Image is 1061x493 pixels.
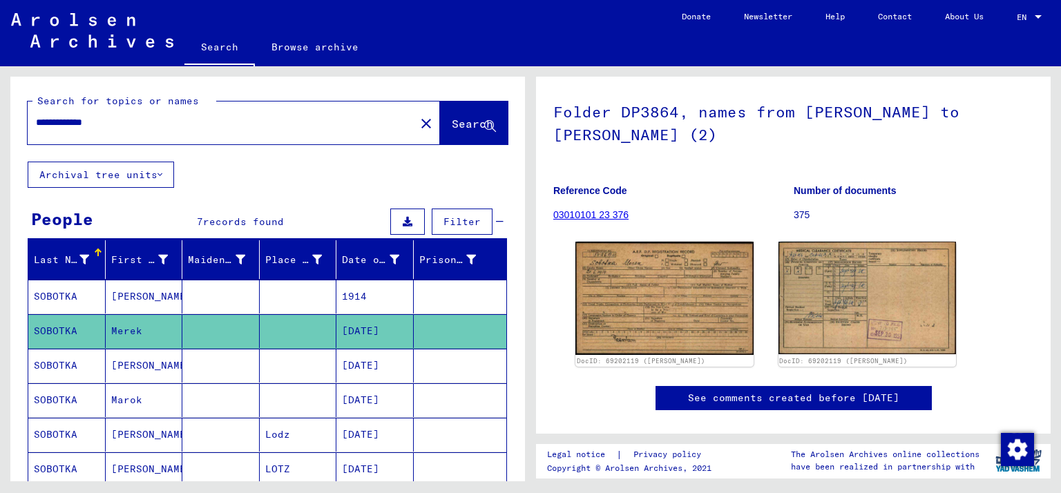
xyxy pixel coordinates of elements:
p: have been realized in partnership with [791,461,979,473]
a: See comments created before [DATE] [688,391,899,405]
a: Search [184,30,255,66]
h1: Folder DP3864, names from [PERSON_NAME] to [PERSON_NAME] (2) [553,80,1033,164]
a: Browse archive [255,30,375,64]
mat-cell: SOBOTKA [28,280,106,313]
mat-label: Search for topics or names [37,95,199,107]
span: EN [1017,12,1032,22]
div: First Name [111,249,186,271]
mat-cell: Merek [106,314,183,348]
mat-cell: SOBOTKA [28,383,106,417]
div: Last Name [34,253,89,267]
div: Place of Birth [265,253,323,267]
img: 001.jpg [575,242,754,355]
mat-icon: close [418,115,434,132]
mat-header-cell: Date of Birth [336,240,414,279]
mat-cell: [DATE] [336,418,414,452]
mat-cell: LOTZ [260,452,337,486]
div: Prisoner # [419,253,477,267]
mat-header-cell: Place of Birth [260,240,337,279]
img: Arolsen_neg.svg [11,13,173,48]
mat-cell: SOBOTKA [28,452,106,486]
mat-header-cell: Last Name [28,240,106,279]
div: Maiden Name [188,249,262,271]
mat-cell: [DATE] [336,349,414,383]
mat-cell: [DATE] [336,383,414,417]
a: Legal notice [547,447,616,462]
mat-header-cell: First Name [106,240,183,279]
button: Search [440,101,508,144]
div: Place of Birth [265,249,340,271]
div: | [547,447,718,462]
mat-cell: Lodz [260,418,337,452]
mat-cell: [PERSON_NAME] [106,349,183,383]
p: Copyright © Arolsen Archives, 2021 [547,462,718,474]
a: DocID: 69202119 ([PERSON_NAME]) [779,357,908,365]
span: Search [452,117,493,130]
mat-cell: 1914 [336,280,414,313]
mat-cell: [DATE] [336,452,414,486]
b: Number of documents [794,185,897,196]
mat-cell: SOBOTKA [28,314,106,348]
p: 375 [794,208,1033,222]
p: The Arolsen Archives online collections [791,448,979,461]
div: Change consent [1000,432,1033,465]
button: Archival tree units [28,162,174,188]
img: Change consent [1001,433,1034,466]
mat-cell: [PERSON_NAME] [106,418,183,452]
div: People [31,206,93,231]
span: records found [203,215,284,228]
button: Filter [432,209,493,235]
button: Clear [412,109,440,137]
mat-cell: Marok [106,383,183,417]
div: Prisoner # [419,249,494,271]
mat-cell: [DATE] [336,314,414,348]
span: Filter [443,215,481,228]
b: Reference Code [553,185,627,196]
mat-cell: SOBOTKA [28,349,106,383]
mat-cell: [PERSON_NAME] [106,452,183,486]
a: 03010101 23 376 [553,209,629,220]
img: yv_logo.png [993,443,1044,478]
img: 002.jpg [778,242,957,354]
div: First Name [111,253,169,267]
div: Date of Birth [342,249,417,271]
div: Last Name [34,249,106,271]
div: Date of Birth [342,253,399,267]
a: Privacy policy [622,447,718,462]
div: Maiden Name [188,253,245,267]
a: DocID: 69202119 ([PERSON_NAME]) [577,357,705,365]
mat-cell: [PERSON_NAME] [106,280,183,313]
span: 7 [197,215,203,228]
mat-header-cell: Maiden Name [182,240,260,279]
mat-cell: SOBOTKA [28,418,106,452]
mat-header-cell: Prisoner # [414,240,507,279]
